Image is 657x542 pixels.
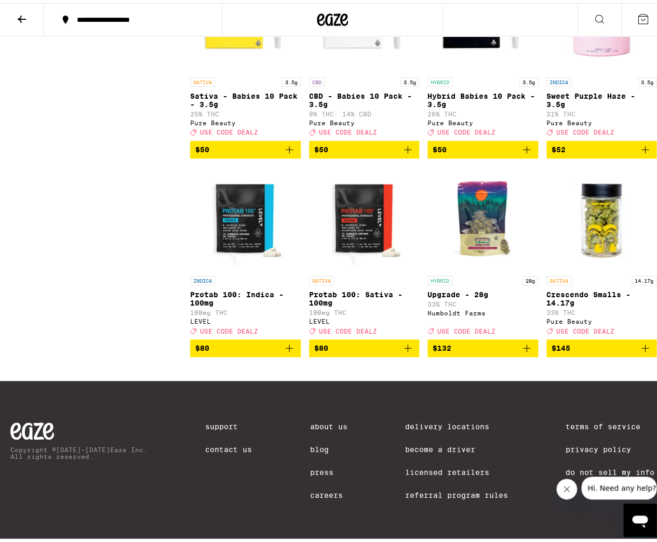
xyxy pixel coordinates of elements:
p: Copyright © [DATE]-[DATE] Eaze Inc. All rights reserved. [10,443,148,457]
iframe: Close message [556,475,577,496]
button: Add to bag [309,138,420,155]
a: About Us [310,419,347,428]
p: 9% THC: 14% CBD [309,108,420,114]
a: Delivery Locations [405,419,508,428]
div: Pure Beauty [546,116,657,123]
p: SATIVA [546,273,571,282]
span: USE CODE DEALZ [437,126,495,133]
a: Press [310,465,347,473]
span: USE CODE DEALZ [556,324,614,331]
button: Add to bag [427,336,538,354]
span: $50 [195,142,209,151]
p: CBD [309,74,325,84]
p: 28g [522,273,538,282]
span: USE CODE DEALZ [319,324,377,331]
div: LEVEL [309,315,420,322]
span: USE CODE DEALZ [200,324,258,331]
p: 3.5g [638,74,656,84]
div: Pure Beauty [546,315,657,322]
p: 100mg THC [309,306,420,313]
p: 14.17g [632,273,656,282]
a: Privacy Policy [566,442,654,451]
a: Support [205,419,252,428]
p: Protab 100: Sativa - 100mg [309,287,420,304]
div: Humboldt Farms [427,307,538,313]
span: $80 [195,341,209,349]
p: 3.5g [519,74,538,84]
a: Contact Us [205,442,252,451]
p: Sativa - Babies 10 Pack - 3.5g [190,89,301,105]
img: Pure Beauty - Crescendo Smalls - 14.17g [549,164,653,268]
p: HYBRID [427,273,452,282]
span: $132 [433,341,451,349]
p: 33% THC [427,298,538,305]
a: Terms of Service [566,419,654,428]
a: Open page for Protab 100: Sativa - 100mg from LEVEL [309,164,420,336]
p: Crescendo Smalls - 14.17g [546,287,657,304]
img: LEVEL - Protab 100: Sativa - 100mg [312,164,416,268]
div: Pure Beauty [427,116,538,123]
span: $145 [552,341,570,349]
p: 31% THC [546,108,657,114]
p: CBD - Babies 10 Pack - 3.5g [309,89,420,105]
a: Licensed Retailers [405,465,508,473]
span: USE CODE DEALZ [319,126,377,133]
p: 3.5g [400,74,419,84]
iframe: Message from company [581,473,656,496]
p: Sweet Purple Haze - 3.5g [546,89,657,105]
a: Open page for Upgrade - 28g from Humboldt Farms [427,164,538,336]
a: Careers [310,488,347,496]
span: $50 [433,142,447,151]
p: 33% THC [546,306,657,313]
button: Add to bag [546,336,657,354]
span: USE CODE DEALZ [437,324,495,331]
img: LEVEL - Protab 100: Indica - 100mg [193,164,297,268]
p: INDICA [190,273,215,282]
p: INDICA [546,74,571,84]
p: Upgrade - 28g [427,287,538,296]
p: Protab 100: Indica - 100mg [190,287,301,304]
a: Open page for Crescendo Smalls - 14.17g from Pure Beauty [546,164,657,336]
p: SATIVA [309,273,334,282]
a: Referral Program Rules [405,488,508,496]
span: $52 [552,142,566,151]
div: Pure Beauty [190,116,301,123]
span: $50 [314,142,328,151]
div: Pure Beauty [309,116,420,123]
a: Open page for Protab 100: Indica - 100mg from LEVEL [190,164,301,336]
p: Hybrid Babies 10 Pack - 3.5g [427,89,538,105]
span: USE CODE DEALZ [556,126,614,133]
a: Become a Driver [405,442,508,451]
div: LEVEL [190,315,301,322]
button: Add to bag [190,336,301,354]
button: Add to bag [309,336,420,354]
p: HYBRID [427,74,452,84]
p: 26% THC [427,108,538,114]
p: SATIVA [190,74,215,84]
button: Add to bag [546,138,657,155]
button: Add to bag [190,138,301,155]
span: $80 [314,341,328,349]
button: Add to bag [427,138,538,155]
p: 3.5g [282,74,301,84]
span: USE CODE DEALZ [200,126,258,133]
p: 25% THC [190,108,301,114]
a: Blog [310,442,347,451]
p: 100mg THC [190,306,301,313]
iframe: Button to launch messaging window [623,500,656,534]
img: Humboldt Farms - Upgrade - 28g [431,164,534,268]
a: Do Not Sell My Info [566,465,654,473]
